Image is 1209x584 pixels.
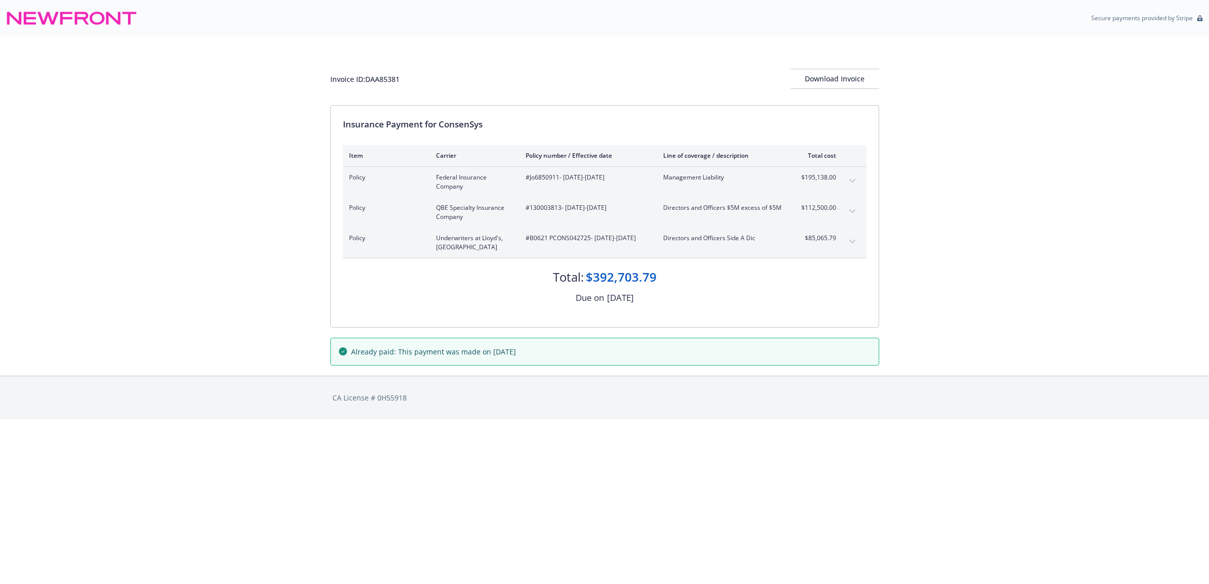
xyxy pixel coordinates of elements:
span: $85,065.79 [798,234,836,243]
button: Download Invoice [791,69,879,89]
div: Policy number / Effective date [526,151,647,160]
span: Federal Insurance Company [436,173,509,191]
span: Directors and Officers $5M excess of $5M [663,203,782,212]
span: Management Liability [663,173,782,182]
div: PolicyFederal Insurance Company#Jo6850911- [DATE]-[DATE]Management Liability$195,138.00expand con... [343,167,867,197]
span: Already paid: This payment was made on [DATE] [351,346,516,357]
span: QBE Specialty Insurance Company [436,203,509,221]
div: Line of coverage / description [663,151,782,160]
div: [DATE] [607,291,634,304]
div: PolicyQBE Specialty Insurance Company#130003813- [DATE]-[DATE]Directors and Officers $5M excess o... [343,197,867,228]
div: Total: [553,268,584,286]
span: Directors and Officers Side A Dic [663,234,782,243]
p: Secure payments provided by Stripe [1091,14,1193,22]
span: Policy [349,203,420,212]
div: $392,703.79 [586,268,657,286]
div: CA License # 0H55918 [332,392,877,403]
div: Invoice ID: DAA85381 [330,74,400,84]
span: Underwriters at Lloyd's, [GEOGRAPHIC_DATA] [436,234,509,252]
span: $112,500.00 [798,203,836,212]
button: expand content [844,173,860,189]
div: Item [349,151,420,160]
div: Total cost [798,151,836,160]
button: expand content [844,203,860,219]
span: #130003813 - [DATE]-[DATE] [526,203,647,212]
div: PolicyUnderwriters at Lloyd's, [GEOGRAPHIC_DATA]#B0621 PCONS042725- [DATE]-[DATE]Directors and Of... [343,228,867,258]
div: Due on [576,291,604,304]
div: Insurance Payment for ConsenSys [343,118,867,131]
div: Carrier [436,151,509,160]
button: expand content [844,234,860,250]
span: #B0621 PCONS042725 - [DATE]-[DATE] [526,234,647,243]
span: Policy [349,173,420,182]
span: Policy [349,234,420,243]
span: $195,138.00 [798,173,836,182]
span: #Jo6850911 - [DATE]-[DATE] [526,173,647,182]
